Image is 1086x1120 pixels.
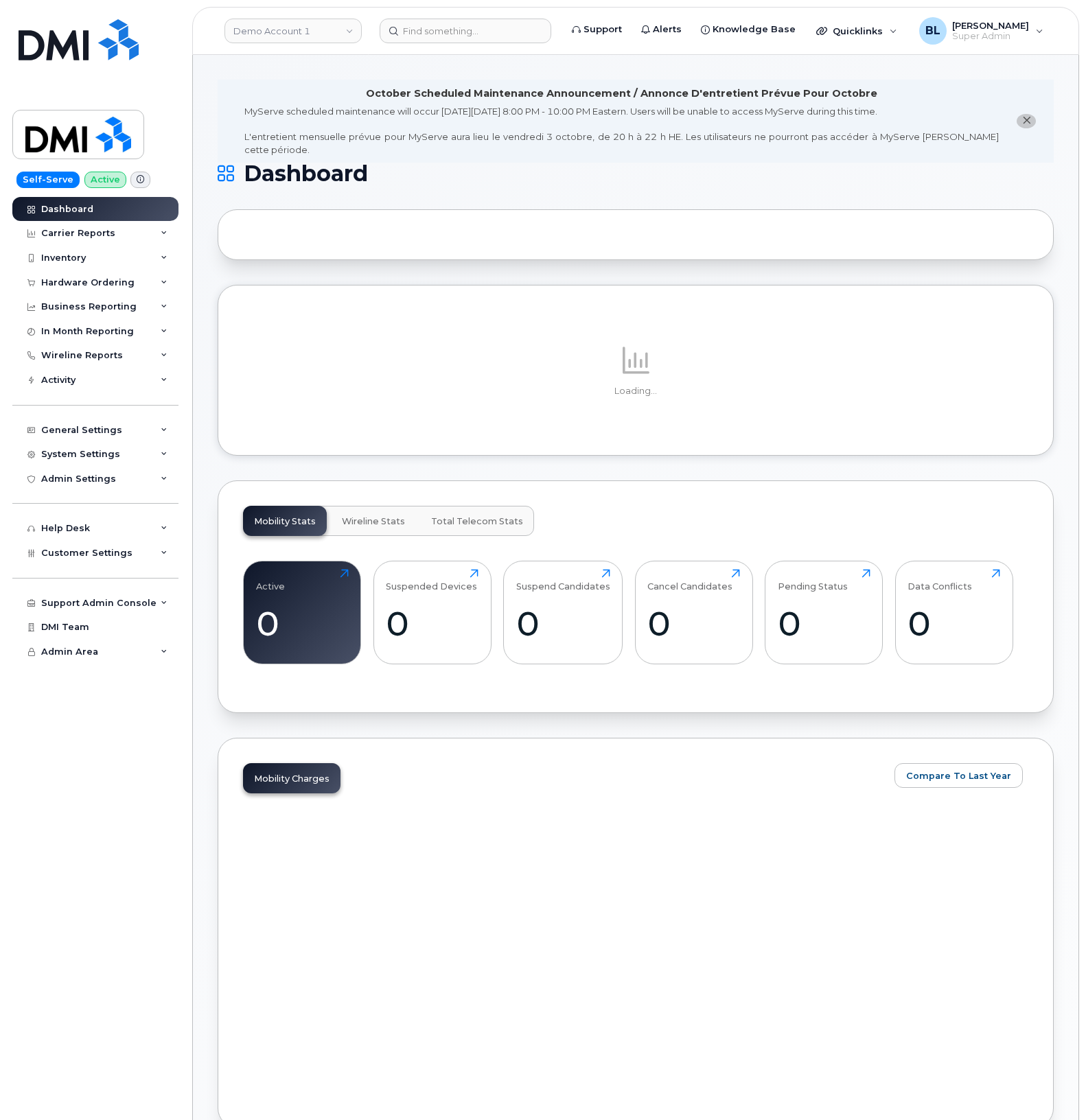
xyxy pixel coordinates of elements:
[778,569,870,657] a: Pending Status0
[256,569,285,592] div: Active
[906,769,1011,782] span: Compare To Last Year
[894,763,1023,788] button: Compare To Last Year
[647,603,740,644] div: 0
[342,516,405,527] span: Wireline Stats
[366,86,877,101] div: October Scheduled Maintenance Announcement / Annonce D'entretient Prévue Pour Octobre
[908,569,972,592] div: Data Conflicts
[778,603,870,644] div: 0
[778,569,848,592] div: Pending Status
[244,105,999,156] div: MyServe scheduled maintenance will occur [DATE][DATE] 8:00 PM - 10:00 PM Eastern. Users will be u...
[386,569,478,657] a: Suspended Devices0
[386,569,477,592] div: Suspended Devices
[908,603,1000,644] div: 0
[647,569,740,657] a: Cancel Candidates0
[431,516,523,527] span: Total Telecom Stats
[516,569,610,657] a: Suspend Candidates0
[516,603,610,644] div: 0
[244,163,368,184] span: Dashboard
[243,385,1028,397] p: Loading...
[908,569,1000,657] a: Data Conflicts0
[647,569,732,592] div: Cancel Candidates
[256,569,349,657] a: Active0
[516,569,610,592] div: Suspend Candidates
[386,603,478,644] div: 0
[1017,114,1036,128] button: close notification
[256,603,349,644] div: 0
